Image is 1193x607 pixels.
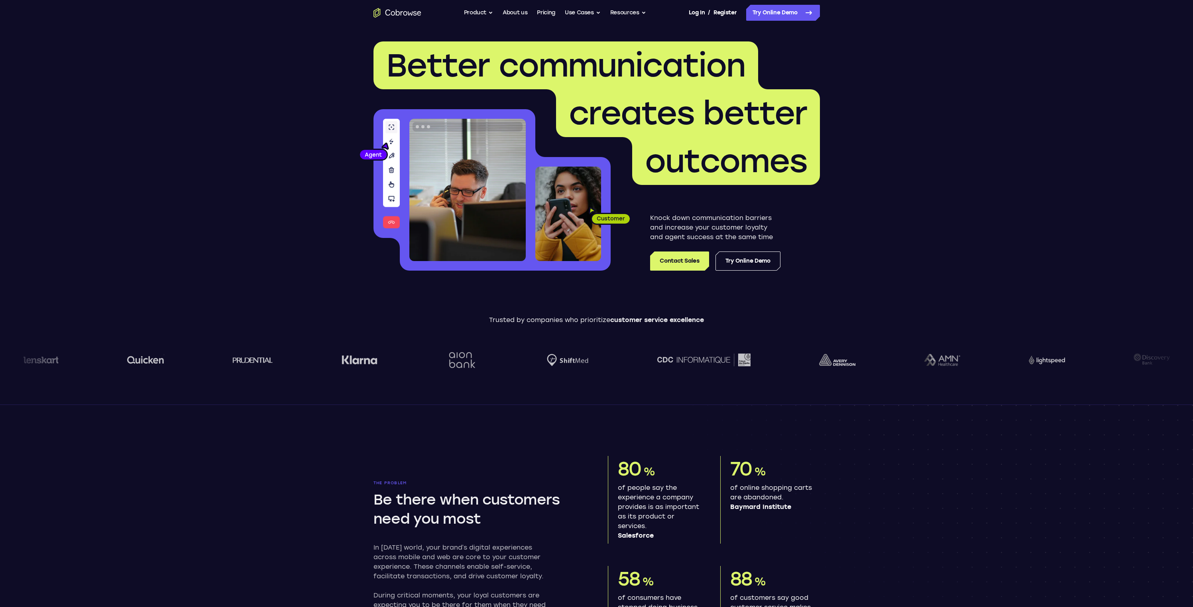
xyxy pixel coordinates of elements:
[373,481,586,485] p: The problem
[409,119,526,261] img: A customer support agent talking on the phone
[715,251,780,271] a: Try Online Demo
[642,575,654,588] span: %
[713,5,737,21] a: Register
[535,167,601,261] img: A customer holding their phone
[730,483,814,512] p: of online shopping carts are abandoned.
[1029,356,1065,364] img: Lightspeed
[610,5,646,21] button: Resources
[127,354,164,366] img: quicken
[618,457,642,480] span: 80
[708,8,710,18] span: /
[618,483,701,540] p: of people say the experience a company provides is as important as its product or services.
[689,5,705,21] a: Log In
[730,567,753,590] span: 88
[386,46,745,84] span: Better communication
[503,5,527,21] a: About us
[373,490,582,528] h2: Be there when customers need you most
[924,354,960,366] img: AMN Healthcare
[610,316,704,324] span: customer service excellence
[618,567,641,590] span: 58
[657,354,751,366] img: CDC Informatique
[373,8,421,18] a: Go to the home page
[730,457,753,480] span: 70
[746,5,820,21] a: Try Online Demo
[565,5,601,21] button: Use Cases
[754,575,766,588] span: %
[547,354,588,366] img: Shiftmed
[537,5,555,21] a: Pricing
[643,465,655,478] span: %
[650,213,780,242] p: Knock down communication barriers and increase your customer loyalty and agent success at the sam...
[233,357,273,363] img: prudential
[650,251,709,271] a: Contact Sales
[464,5,493,21] button: Product
[618,531,701,540] span: Salesforce
[342,355,377,365] img: Klarna
[446,344,478,376] img: Aion Bank
[569,94,807,132] span: creates better
[373,543,554,581] p: In [DATE] world, your brand’s digital experiences across mobile and web are core to your customer...
[754,465,766,478] span: %
[645,142,807,180] span: outcomes
[819,354,855,366] img: avery-dennison
[730,502,814,512] span: Baymard Institute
